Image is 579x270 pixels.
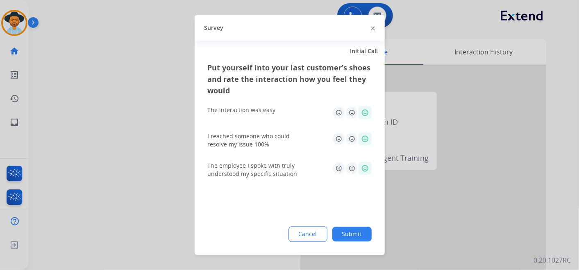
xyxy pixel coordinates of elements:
span: Survey [204,24,224,32]
span: Initial Call [350,47,378,56]
h3: Put yourself into your last customer’s shoes and rate the interaction how you feel they would [208,62,372,97]
div: The interaction was easy [208,106,276,115]
button: Cancel [288,227,327,242]
div: I reached someone who could resolve my issue 100% [208,133,306,149]
button: Submit [332,227,372,242]
div: The employee I spoke with truly understood my specific situation [208,162,306,178]
p: 0.20.1027RC [534,255,571,265]
img: close-button [371,26,375,30]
